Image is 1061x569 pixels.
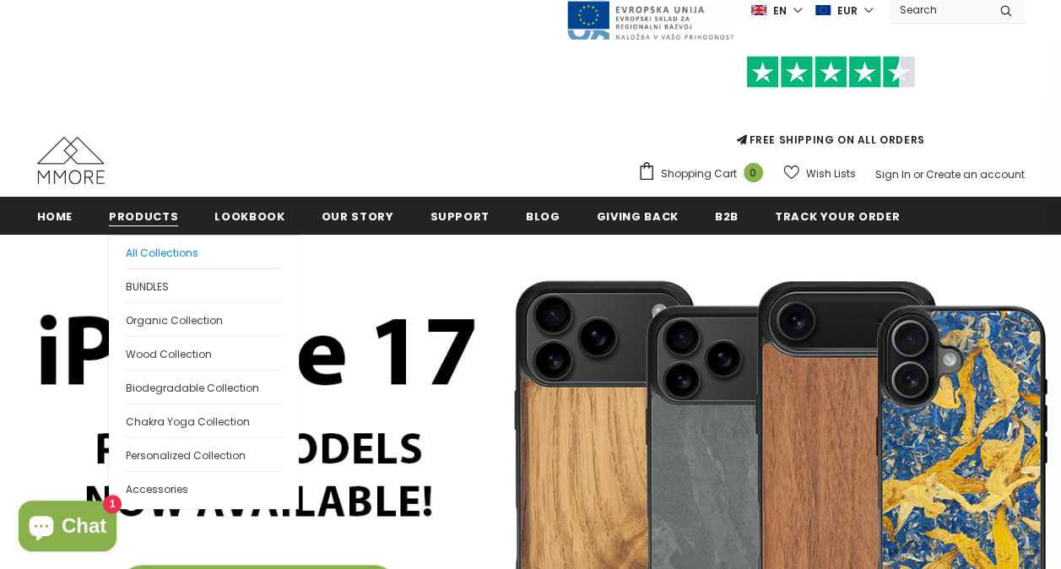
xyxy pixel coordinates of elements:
span: Giving back [597,209,679,225]
img: i-lang-1.png [751,3,766,18]
a: Blog [526,197,560,235]
span: Shopping Cart [661,165,737,182]
a: Chakra Yoga Collection [126,404,282,437]
img: Trust Pilot Stars [746,56,915,89]
a: Javni Razpis [566,3,734,17]
span: Home [37,209,73,225]
a: Wood Collection [126,336,282,370]
a: Lookbook [214,197,284,235]
a: Giving back [597,197,679,235]
span: BUNDLES [126,279,169,294]
a: Products [109,197,178,235]
img: MMORE Cases [37,137,105,184]
span: Track your order [775,209,900,225]
a: Biodegradable Collection [126,370,282,404]
span: Our Story [322,209,394,225]
iframe: Customer reviews powered by Trustpilot [637,88,1025,132]
span: FREE SHIPPING ON ALL ORDERS [637,63,1025,147]
span: support [430,209,490,225]
span: Accessories [126,482,188,496]
a: Create an account [926,167,1025,182]
a: Organic Collection [126,302,282,336]
a: support [430,197,490,235]
span: Blog [526,209,560,225]
a: Track your order [775,197,900,235]
span: Organic Collection [126,313,223,328]
span: Wood Collection [126,347,212,361]
a: Personalized Collection [126,437,282,471]
span: Products [109,209,178,225]
inbox-online-store-chat: Shopify online store chat [14,501,122,555]
span: Biodegradable Collection [126,381,259,395]
span: Chakra Yoga Collection [126,415,250,429]
span: All Collections [126,246,198,260]
span: Personalized Collection [126,448,246,463]
span: Lookbook [214,209,284,225]
a: B2B [715,197,739,235]
a: Sign In [875,167,911,182]
a: Home [37,197,73,235]
span: EUR [837,3,858,19]
span: Wish Lists [806,165,856,182]
span: or [913,167,923,182]
span: en [773,3,787,19]
a: BUNDLES [126,268,282,302]
a: All Collections [126,236,282,268]
a: Our Story [322,197,394,235]
a: Wish Lists [783,159,856,188]
a: Accessories [126,471,282,505]
span: 0 [744,163,763,182]
span: B2B [715,209,739,225]
a: Shopping Cart 0 [637,161,771,187]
